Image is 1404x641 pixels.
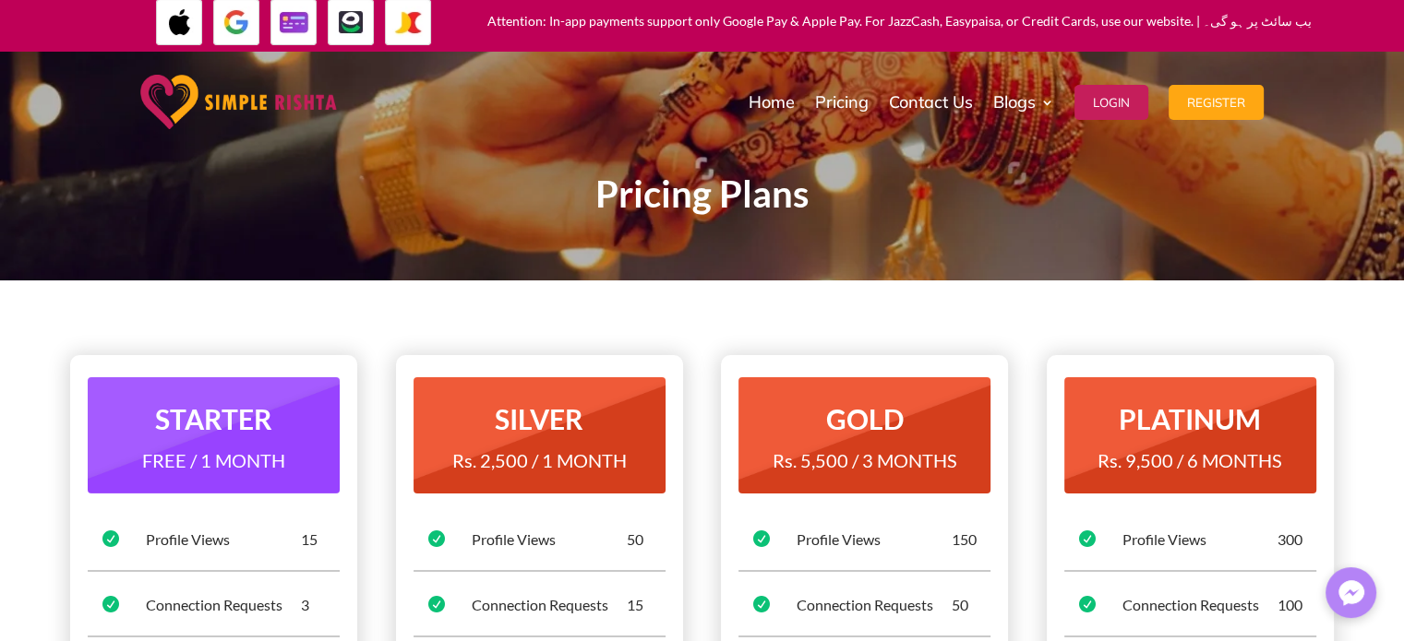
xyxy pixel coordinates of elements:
[495,402,583,435] strong: SILVER
[428,596,445,612] span: 
[1074,85,1148,120] button: Login
[797,595,952,615] div: Connection Requests
[146,529,301,550] div: Profile Views
[1098,449,1282,471] span: Rs. 9,500 / 6 MONTHS
[1074,56,1148,148] a: Login
[155,402,272,435] strong: STARTER
[797,529,952,550] div: Profile Views
[1079,596,1096,612] span: 
[472,529,627,550] div: Profile Views
[1169,85,1264,120] button: Register
[146,595,301,615] div: Connection Requests
[889,56,973,148] a: Contact Us
[826,402,904,435] strong: GOLD
[452,449,627,471] span: Rs. 2,500 / 1 MONTH
[753,530,770,547] span: 
[1333,575,1370,611] img: Messenger
[1122,595,1278,615] div: Connection Requests
[204,184,1201,206] p: Pricing Plans
[1169,56,1264,148] a: Register
[993,56,1054,148] a: Blogs
[753,596,770,612] span: 
[142,449,285,471] span: FREE / 1 MONTH
[1119,402,1261,435] strong: PLATINUM
[102,596,119,612] span: 
[102,530,119,547] span: 
[1079,530,1096,547] span: 
[749,56,795,148] a: Home
[428,530,445,547] span: 
[472,595,627,615] div: Connection Requests
[773,449,957,471] span: Rs. 5,500 / 3 MONTHS
[1122,529,1278,550] div: Profile Views
[815,56,869,148] a: Pricing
